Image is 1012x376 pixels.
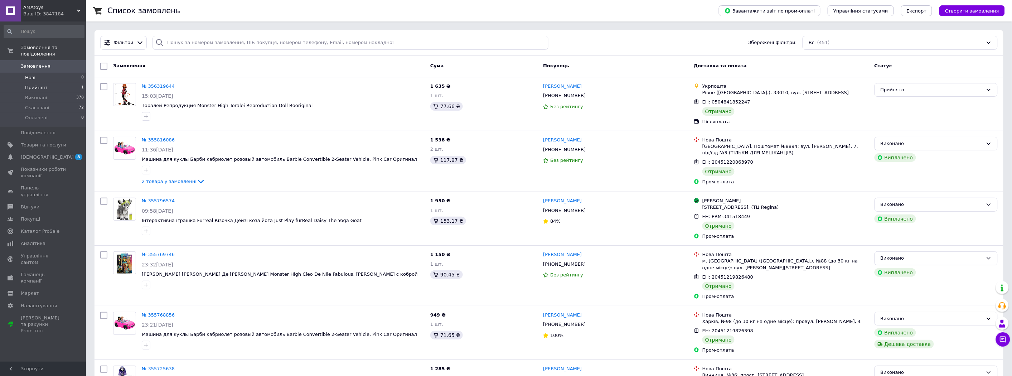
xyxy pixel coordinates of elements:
[543,312,582,319] a: [PERSON_NAME]
[142,312,175,318] a: № 355768856
[702,328,753,333] span: ЕН: 20451219826398
[702,258,869,271] div: м. [GEOGRAPHIC_DATA] ([GEOGRAPHIC_DATA].), №88 (до 30 кг на одне місце): вул. [PERSON_NAME][STREE...
[75,154,82,160] span: 8
[430,93,443,98] span: 1 шт.
[21,315,66,334] span: [PERSON_NAME] та рахунки
[142,179,205,184] a: 2 товара у замовленні
[542,260,587,269] div: [PHONE_NUMBER]
[113,316,136,330] img: Фото товару
[142,156,417,162] a: Машина для куклы Барби кабриолет розовый автомобиль Barbie Convertible 2-Seater Vehicle, Pink Car...
[875,268,916,277] div: Виплачено
[430,331,463,339] div: 71.65 ₴
[21,240,45,247] span: Аналітика
[25,85,47,91] span: Прийняті
[76,95,84,101] span: 378
[21,253,66,266] span: Управління сайтом
[550,272,583,278] span: Без рейтингу
[719,5,820,16] button: Завантажити звіт по пром-оплаті
[542,206,587,215] div: [PHONE_NUMBER]
[702,274,753,280] span: ЕН: 20451219826480
[702,99,750,105] span: ЕН: 0504841852247
[702,107,735,116] div: Отримано
[809,39,816,46] span: Всі
[142,103,313,108] span: Торалей Репродукция Monster High Toralei Reproduction Doll Booriginal
[142,198,175,203] a: № 355796574
[550,218,561,224] span: 84%
[702,347,869,353] div: Пром-оплата
[430,63,444,68] span: Cума
[21,63,50,69] span: Замовлення
[142,208,173,214] span: 09:58[DATE]
[881,86,983,94] div: Прийнято
[702,83,869,90] div: Укрпошта
[702,336,735,344] div: Отримано
[21,271,66,284] span: Гаманець компанії
[702,366,869,372] div: Нова Пошта
[23,11,86,17] div: Ваш ID: 3847184
[702,179,869,185] div: Пром-оплата
[725,8,815,14] span: Завантажити звіт по пром-оплаті
[702,233,869,240] div: Пром-оплата
[21,154,74,160] span: [DEMOGRAPHIC_DATA]
[430,252,450,257] span: 1 150 ₴
[748,39,797,46] span: Збережені фільтри:
[21,303,57,309] span: Налаштування
[142,147,173,153] span: 11:36[DATE]
[833,8,888,14] span: Управління статусами
[116,252,133,274] img: Фото товару
[142,137,175,143] a: № 355816086
[702,318,869,325] div: Харків, №98 (до 30 кг на одне місце): провул. [PERSON_NAME], 4
[152,36,548,50] input: Пошук за номером замовлення, ПІБ покупця, номером телефону, Email, номером накладної
[107,6,180,15] h1: Список замовлень
[430,198,450,203] span: 1 950 ₴
[881,140,983,148] div: Виконано
[142,322,173,328] span: 23:21[DATE]
[550,104,583,109] span: Без рейтингу
[702,119,869,125] div: Післяплата
[142,262,173,267] span: 23:32[DATE]
[881,315,983,323] div: Виконано
[430,156,466,164] div: 117.97 ₴
[702,222,735,230] div: Отримано
[875,214,916,223] div: Виплачено
[21,228,59,235] span: Каталог ProSale
[25,74,35,81] span: Нові
[81,74,84,81] span: 0
[116,198,133,220] img: Фото товару
[543,251,582,258] a: [PERSON_NAME]
[550,158,583,163] span: Без рейтингу
[21,166,66,179] span: Показники роботи компанії
[113,83,136,106] a: Фото товару
[875,328,916,337] div: Виплачено
[23,4,77,11] span: AMAtoys
[142,332,417,337] a: Машина для куклы Барби кабриолет розовый автомобиль Barbie Convertible 2-Seater Vehicle, Pink Car...
[21,185,66,198] span: Панель управління
[945,8,999,14] span: Створити замовлення
[543,366,582,372] a: [PERSON_NAME]
[430,217,466,225] div: 153.17 ₴
[21,142,66,148] span: Товари та послуги
[113,137,136,160] a: Фото товару
[142,366,175,371] a: № 355725638
[881,255,983,262] div: Виконано
[702,167,735,176] div: Отримано
[702,159,753,165] span: ЕН: 20451220063970
[21,328,66,334] div: Prom топ
[702,198,869,204] div: [PERSON_NAME]
[79,105,84,111] span: 72
[142,218,362,223] span: Інтерактивна іграшка Furreal Кізочка Дейзі коза йога Just Play furReal Daisy The Yoga Goat
[430,322,443,327] span: 1 шт.
[21,130,55,136] span: Повідомлення
[142,252,175,257] a: № 355769746
[21,204,39,210] span: Відгуки
[702,312,869,318] div: Нова Пошта
[142,179,197,184] span: 2 товара у замовленні
[875,340,934,348] div: Дешева доставка
[142,93,173,99] span: 15:03[DATE]
[21,44,86,57] span: Замовлення та повідомлення
[430,146,443,152] span: 2 шт.
[4,25,84,38] input: Пошук
[430,261,443,267] span: 1 шт.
